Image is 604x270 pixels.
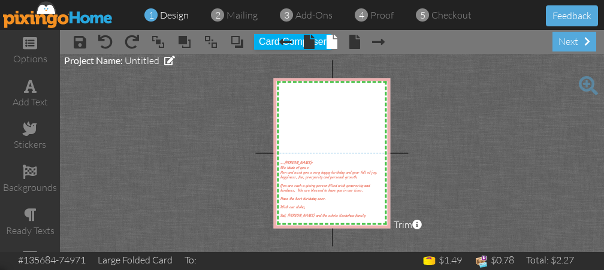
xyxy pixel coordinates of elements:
[149,8,154,22] span: 1
[370,9,394,21] span: proof
[422,254,437,269] img: points-icon.png
[160,9,189,21] span: design
[295,9,333,21] span: add-ons
[359,8,364,22] span: 4
[280,183,370,193] span: You are such a giving person filled with generosity and kindness. We are blessed to have you in o...
[92,252,179,268] td: Large Folded Card
[125,54,159,66] span: Untitled
[552,32,596,51] div: next
[3,1,113,28] img: pixingo logo
[284,8,289,22] span: 3
[64,54,123,66] span: Project Name:
[474,254,489,269] img: expense-icon.png
[394,218,422,232] span: Trim
[280,165,309,170] span: We think of you o
[416,252,468,270] td: $1.49
[546,5,598,26] button: Feedback
[431,9,472,21] span: checkout
[280,205,306,210] span: With our aloha,
[280,213,366,218] span: Saf, [PERSON_NAME] and the whole Keohohou family
[254,34,331,50] button: Card Composer
[420,8,425,22] span: 5
[12,252,92,268] td: #135684-74971
[185,254,197,266] span: To:
[215,8,221,22] span: 2
[280,196,326,201] span: Have the best birthday ever.
[280,170,377,180] span: ften and wish you a very happy birthday and year full of joy, happiness, fun, prosperity and pers...
[285,160,313,165] span: [PERSON_NAME]:
[526,253,574,267] div: Total: $2.27
[226,9,258,21] span: mailing
[468,252,520,270] td: $0.78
